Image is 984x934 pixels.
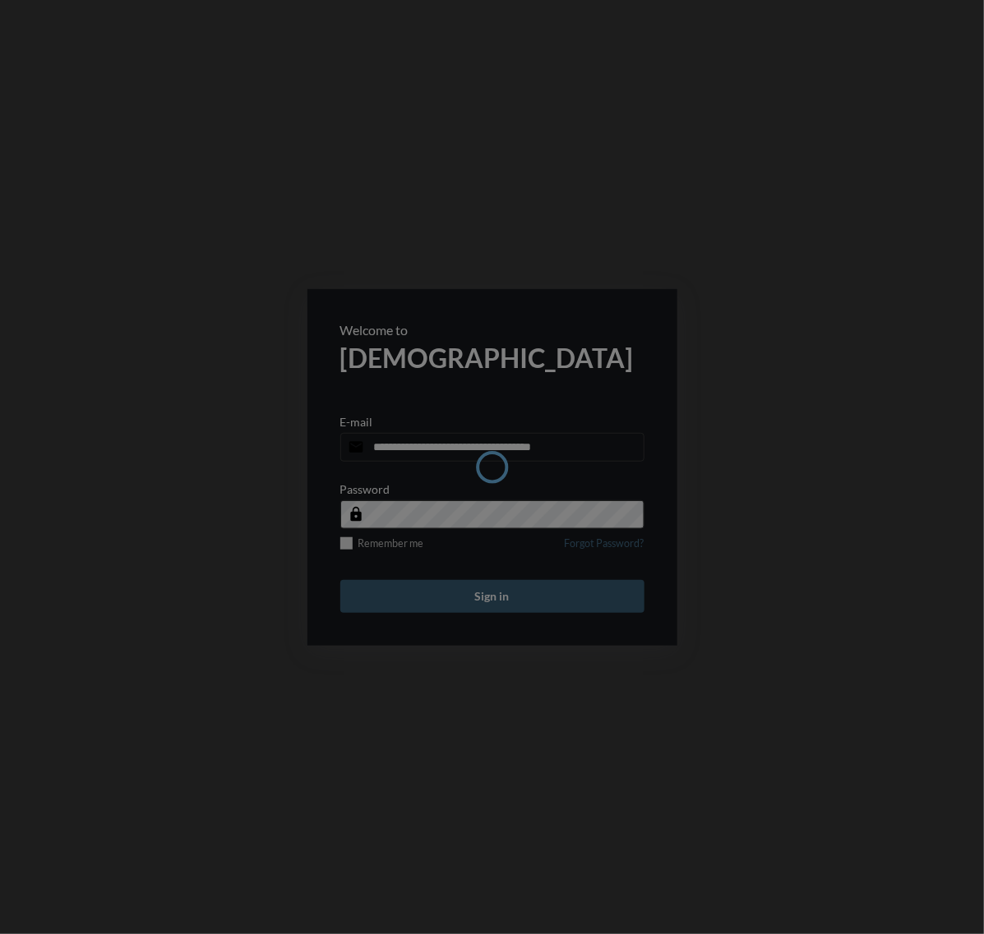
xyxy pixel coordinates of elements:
[340,580,644,613] button: Sign in
[340,415,373,429] p: E-mail
[340,482,390,496] p: Password
[340,537,424,550] label: Remember me
[565,537,644,559] a: Forgot Password?
[340,342,644,374] h2: [DEMOGRAPHIC_DATA]
[340,322,644,338] p: Welcome to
